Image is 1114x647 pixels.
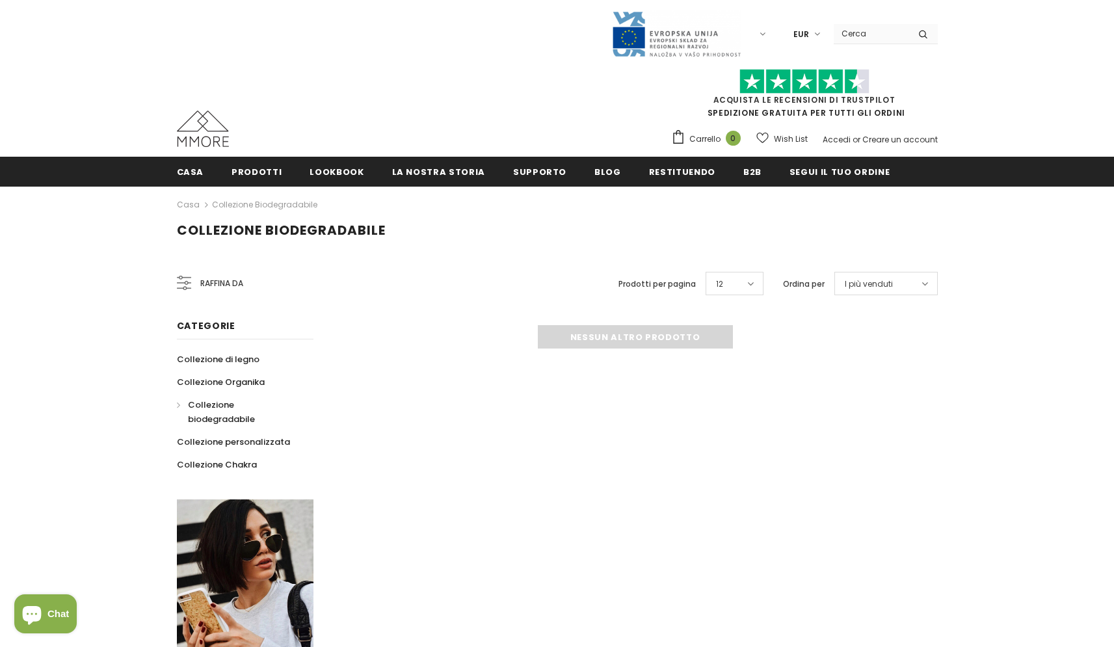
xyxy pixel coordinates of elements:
a: Collezione Chakra [177,453,257,476]
span: Collezione Organika [177,376,265,388]
a: Blog [594,157,621,186]
a: Collezione di legno [177,348,259,371]
inbox-online-store-chat: Shopify online store chat [10,594,81,637]
a: Javni Razpis [611,28,741,39]
a: Casa [177,157,204,186]
a: Acquista le recensioni di TrustPilot [713,94,895,105]
span: Restituendo [649,166,715,178]
a: Collezione Organika [177,371,265,393]
span: SPEDIZIONE GRATUITA PER TUTTI GLI ORDINI [671,75,938,118]
span: Collezione di legno [177,353,259,365]
input: Search Site [834,24,908,43]
img: Fidati di Pilot Stars [739,69,869,94]
a: Lookbook [310,157,364,186]
span: Carrello [689,133,721,146]
span: Prodotti [232,166,282,178]
span: La nostra storia [392,166,485,178]
span: Lookbook [310,166,364,178]
span: Categorie [177,319,235,332]
span: supporto [513,166,566,178]
a: La nostra storia [392,157,485,186]
span: Casa [177,166,204,178]
span: Raffina da [200,276,243,291]
span: Collezione Chakra [177,458,257,471]
a: Casa [177,197,200,213]
span: EUR [793,28,809,41]
a: Collezione biodegradabile [212,199,317,210]
label: Ordina per [783,278,825,291]
span: Segui il tuo ordine [789,166,890,178]
a: Segui il tuo ordine [789,157,890,186]
a: Collezione biodegradabile [177,393,299,430]
a: Creare un account [862,134,938,145]
img: Casi MMORE [177,111,229,147]
span: Wish List [774,133,808,146]
span: B2B [743,166,762,178]
a: Carrello 0 [671,129,747,149]
span: Blog [594,166,621,178]
img: Javni Razpis [611,10,741,58]
a: Restituendo [649,157,715,186]
a: Accedi [823,134,851,145]
span: Collezione biodegradabile [177,221,386,239]
a: B2B [743,157,762,186]
span: I più venduti [845,278,893,291]
a: supporto [513,157,566,186]
span: Collezione biodegradabile [188,399,255,425]
span: 12 [716,278,723,291]
span: or [853,134,860,145]
span: 0 [726,131,741,146]
a: Wish List [756,127,808,150]
a: Collezione personalizzata [177,430,290,453]
span: Collezione personalizzata [177,436,290,448]
a: Prodotti [232,157,282,186]
label: Prodotti per pagina [618,278,696,291]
